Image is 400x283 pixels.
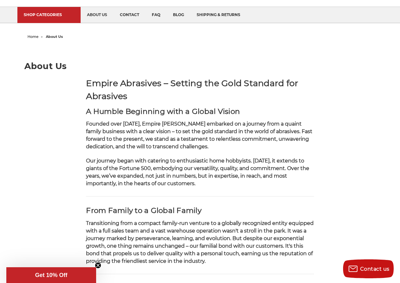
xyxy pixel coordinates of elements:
[24,62,376,70] h1: About Us
[46,34,63,39] span: about us
[86,107,240,116] strong: A Humble Beginning with a Global Vision
[114,7,145,23] a: contact
[95,262,101,268] button: Close teaser
[86,206,201,215] strong: From Family to a Global Family
[81,7,114,23] a: about us
[360,266,390,272] span: Contact us
[343,259,394,278] button: Contact us
[86,158,309,186] span: Our journey began with catering to enthusiastic home hobbyists. [DATE], it extends to giants of t...
[6,267,96,283] div: Get 10% OffClose teaser
[145,7,167,23] a: faq
[86,121,312,150] span: Founded over [DATE], Empire [PERSON_NAME] embarked on a journey from a quaint family business wit...
[167,7,190,23] a: blog
[28,34,39,39] a: home
[86,78,298,101] strong: Empire Abrasives – Setting the Gold Standard for Abrasives
[35,272,67,278] span: Get 10% Off
[24,12,74,17] div: SHOP CATEGORIES
[86,220,314,264] span: Transitioning from a compact family-run venture to a globally recognized entity equipped with a f...
[190,7,247,23] a: shipping & returns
